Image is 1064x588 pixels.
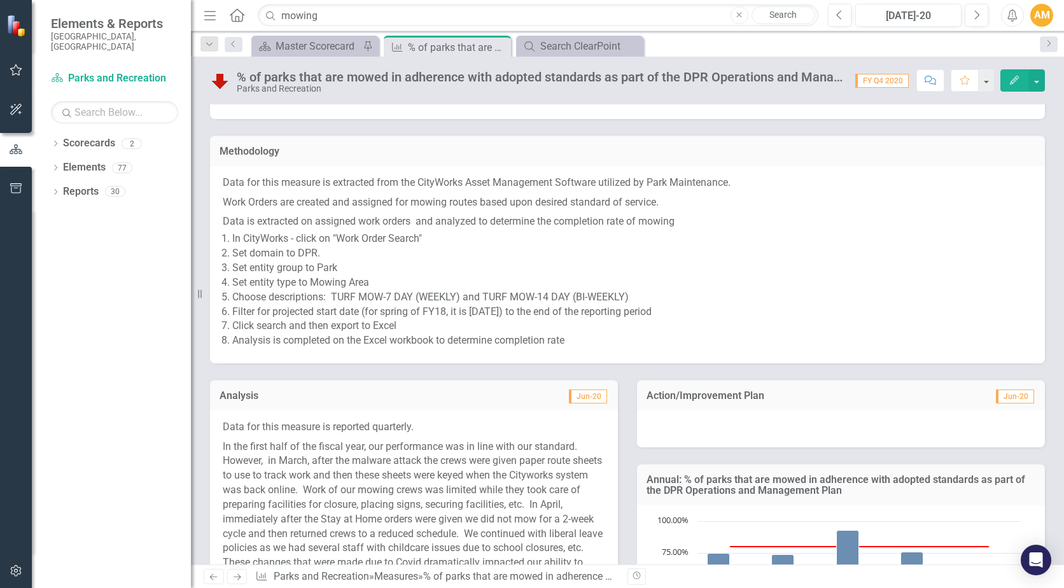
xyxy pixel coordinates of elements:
[860,8,957,24] div: [DATE]-20
[1030,4,1053,27] button: AM
[220,146,1035,157] h3: Methodology
[112,162,132,173] div: 77
[276,38,360,54] div: Master Scorecard
[258,4,818,27] input: Search ClearPoint...
[647,390,938,402] h3: Action/Improvement Plan
[519,38,640,54] a: Search ClearPoint
[855,4,962,27] button: [DATE]-20
[232,246,1032,261] li: Set domain to DPR.
[657,514,689,526] text: 100.00%
[210,71,230,91] img: Needs Improvement
[105,186,125,197] div: 30
[51,16,178,31] span: Elements & Reports
[1021,545,1051,575] div: Open Intercom Messenger
[223,420,605,437] p: Data for this measure is reported quarterly.
[51,71,178,86] a: Parks and Recreation
[232,305,1032,319] li: Filter for projected start date (for spring of FY18, it is [DATE]) to the end of the reporting pe...
[223,440,603,584] span: In the first half of the fiscal year, our performance was in line with our standard. However, in ...
[996,389,1034,403] span: Jun-20
[569,389,607,403] span: Jun-20
[232,261,1032,276] li: Set entity group to Park
[63,136,115,151] a: Scorecards
[223,176,1032,193] p: Data for this measure is extracted from the CityWorks Asset Management Software utilized by Park ...
[232,232,1032,246] li: In CityWorks - click on "Work Order Search"
[647,474,1035,496] h3: Annual: % of parks that are mowed in adherence with adopted standards as part of the DPR Operatio...
[232,319,1032,333] li: Click search and then export to Excel
[51,101,178,123] input: Search Below...
[5,13,29,38] img: ClearPoint Strategy
[220,390,412,402] h3: Analysis
[232,290,1032,305] li: Choose descriptions: TURF MOW-7 DAY (WEEKLY) and TURF MOW-14 DAY (BI-WEEKLY)
[274,570,369,582] a: Parks and Recreation
[63,160,106,175] a: Elements
[728,544,991,549] g: Target, series 2 of 3. Line with 5 data points.
[374,570,418,582] a: Measures
[540,38,640,54] div: Search ClearPoint
[51,31,178,52] small: [GEOGRAPHIC_DATA], [GEOGRAPHIC_DATA]
[255,570,618,584] div: » »
[223,193,1032,213] p: Work Orders are created and assigned for mowing routes based upon desired standard of service.
[408,39,508,55] div: % of parks that are mowed in adherence with adopted standards as part of the DPR Operations and M...
[423,570,953,582] div: % of parks that are mowed in adherence with adopted standards as part of the DPR Operations and M...
[255,38,360,54] a: Master Scorecard
[662,546,689,557] text: 75.00%
[237,84,843,94] div: Parks and Recreation
[63,185,99,199] a: Reports
[232,333,1032,348] li: Analysis is completed on the Excel workbook to determine completion rate
[232,276,1032,290] li: Set entity type to Mowing Area
[237,70,843,84] div: % of parks that are mowed in adherence with adopted standards as part of the DPR Operations and M...
[752,6,815,24] a: Search
[855,74,909,88] span: FY Q4 2020
[223,212,1032,229] p: Data is extracted on assigned work orders and analyzed to determine the completion rate of mowing
[122,138,142,149] div: 2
